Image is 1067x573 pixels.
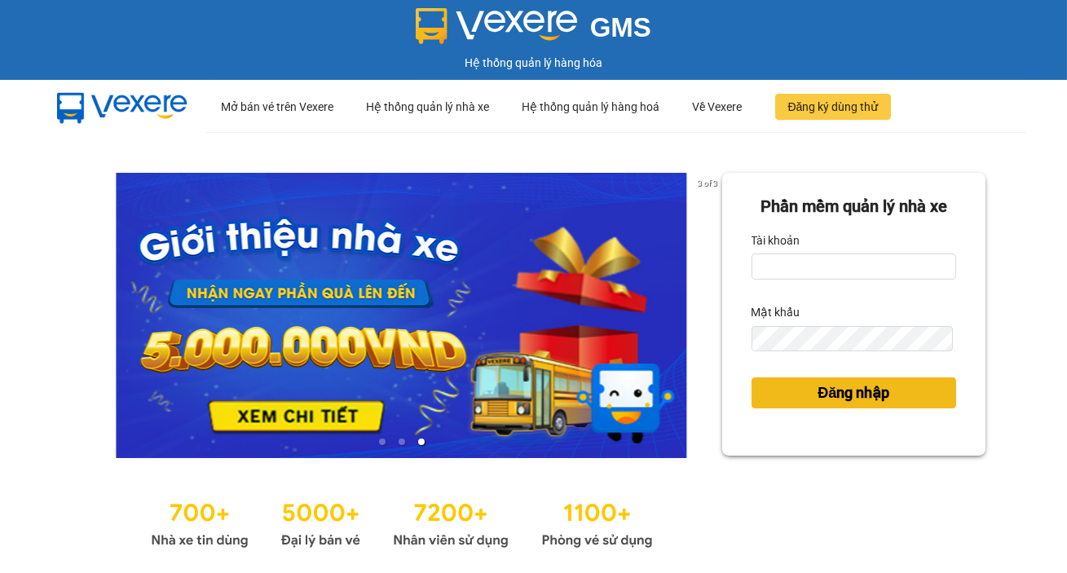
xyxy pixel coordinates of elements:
[752,194,956,219] div: Phần mềm quản lý nhà xe
[367,81,490,133] div: Hệ thống quản lý nhà xe
[416,8,577,44] img: logo 2
[222,81,334,133] div: Mở bán vé trên Vexere
[379,439,386,445] li: slide item 1
[788,98,879,116] span: Đăng ký dùng thử
[416,24,651,37] a: GMS
[699,173,722,458] button: next slide / item
[82,173,104,458] button: previous slide / item
[752,299,800,325] label: Mật khẩu
[41,80,204,134] img: mbUUG5Q.png
[752,377,956,408] button: Đăng nhập
[418,439,425,445] li: slide item 3
[151,491,653,553] img: Statistics.png
[522,81,660,133] div: Hệ thống quản lý hàng hoá
[752,227,800,253] label: Tài khoản
[694,173,722,194] p: 3 of 3
[399,439,405,445] li: slide item 2
[590,12,651,42] span: GMS
[4,54,1063,72] div: Hệ thống quản lý hàng hóa
[752,326,954,352] input: Mật khẩu
[775,94,892,120] button: Đăng ký dùng thử
[818,381,889,404] span: Đăng nhập
[693,81,743,133] div: Về Vexere
[752,253,956,280] input: Tài khoản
